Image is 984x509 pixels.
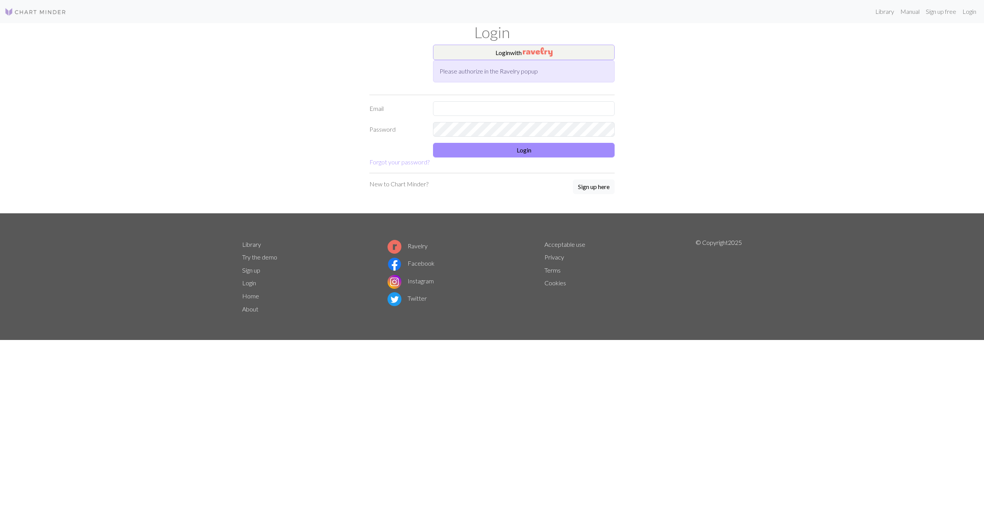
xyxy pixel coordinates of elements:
[388,295,427,302] a: Twitter
[388,292,401,306] img: Twitter logo
[923,4,959,19] a: Sign up free
[696,238,742,316] p: © Copyright 2025
[544,241,585,248] a: Acceptable use
[365,101,428,116] label: Email
[242,305,258,313] a: About
[242,241,261,248] a: Library
[872,4,897,19] a: Library
[369,158,430,166] a: Forgot your password?
[388,277,434,285] a: Instagram
[388,242,428,249] a: Ravelry
[242,253,277,261] a: Try the demo
[433,143,615,157] button: Login
[897,4,923,19] a: Manual
[573,179,615,195] a: Sign up here
[388,240,401,254] img: Ravelry logo
[5,7,66,17] img: Logo
[242,266,260,274] a: Sign up
[242,279,256,286] a: Login
[242,292,259,300] a: Home
[238,23,746,42] h1: Login
[544,279,566,286] a: Cookies
[433,45,615,60] button: Loginwith
[369,179,428,189] p: New to Chart Minder?
[388,275,401,289] img: Instagram logo
[365,122,428,137] label: Password
[573,179,615,194] button: Sign up here
[959,4,979,19] a: Login
[388,260,435,267] a: Facebook
[523,47,553,57] img: Ravelry
[433,60,615,82] div: Please authorize in the Ravelry popup
[544,253,564,261] a: Privacy
[544,266,561,274] a: Terms
[388,257,401,271] img: Facebook logo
